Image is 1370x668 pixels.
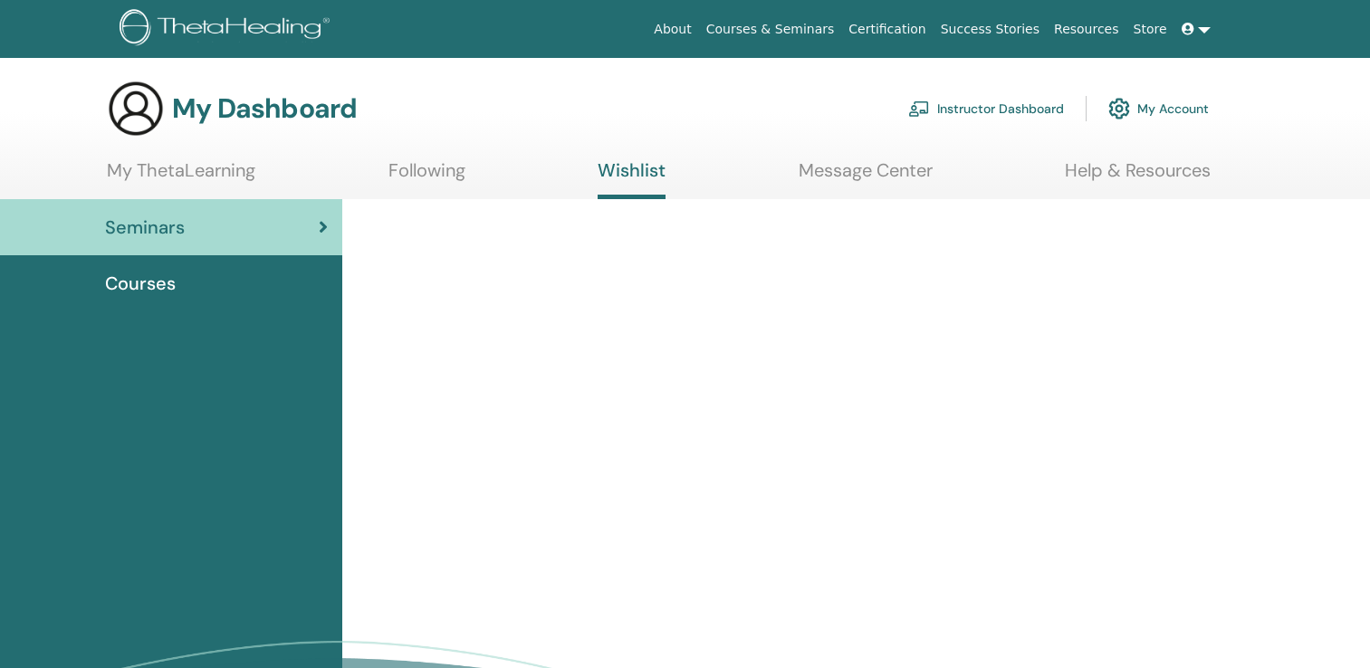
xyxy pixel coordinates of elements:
[908,89,1064,129] a: Instructor Dashboard
[388,159,465,195] a: Following
[841,13,933,46] a: Certification
[1047,13,1126,46] a: Resources
[105,214,185,241] span: Seminars
[699,13,842,46] a: Courses & Seminars
[647,13,698,46] a: About
[105,270,176,297] span: Courses
[1126,13,1174,46] a: Store
[120,9,336,50] img: logo.png
[1108,93,1130,124] img: cog.svg
[908,100,930,117] img: chalkboard-teacher.svg
[1065,159,1211,195] a: Help & Resources
[934,13,1047,46] a: Success Stories
[107,159,255,195] a: My ThetaLearning
[799,159,933,195] a: Message Center
[598,159,666,199] a: Wishlist
[1108,89,1209,129] a: My Account
[172,92,357,125] h3: My Dashboard
[107,80,165,138] img: generic-user-icon.jpg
